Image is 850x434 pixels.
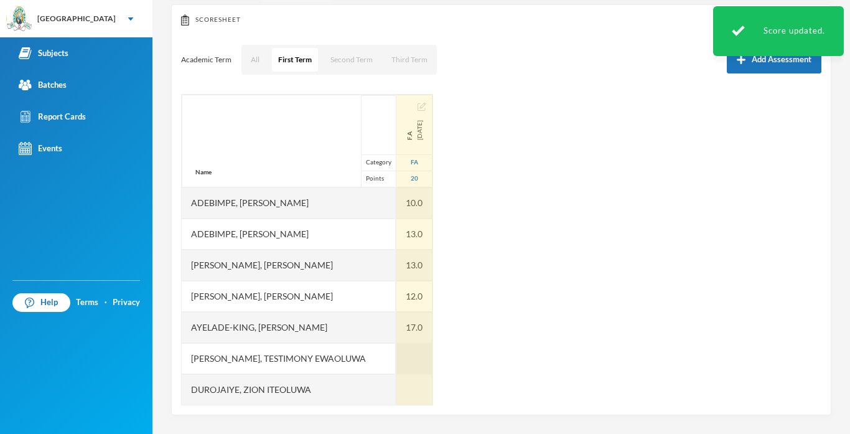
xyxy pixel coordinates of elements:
[418,103,426,111] img: edit
[396,281,432,312] div: 12.0
[361,171,396,187] div: Points
[181,55,231,65] p: Academic Term
[727,45,821,73] button: Add Assessment
[272,48,318,72] button: First Term
[182,343,396,374] div: [PERSON_NAME], Testimony Ewaoluwa
[361,154,396,171] div: Category
[396,187,432,219] div: 10.0
[19,78,67,92] div: Batches
[182,187,396,219] div: Adebimpe, [PERSON_NAME]
[19,110,86,123] div: Report Cards
[37,13,116,24] div: [GEOGRAPHIC_DATA]
[105,296,107,309] div: ·
[182,312,396,343] div: Ayelade-king, [PERSON_NAME]
[182,374,396,405] div: Durojaiye, Zion Iteoluwa
[396,312,432,343] div: 17.0
[182,281,396,312] div: [PERSON_NAME], [PERSON_NAME]
[385,48,434,72] button: Third Term
[245,48,266,72] button: All
[182,250,396,281] div: [PERSON_NAME], [PERSON_NAME]
[113,296,140,309] a: Privacy
[12,293,70,312] a: Help
[396,250,432,281] div: 13.0
[7,7,32,32] img: logo
[396,154,432,171] div: Formative Assessment
[182,219,396,250] div: Adebimpe, [PERSON_NAME]
[418,101,426,111] button: Edit Assessment
[324,48,379,72] button: Second Term
[19,47,68,60] div: Subjects
[404,120,424,140] div: Formative Assessment
[19,142,62,155] div: Events
[76,296,98,309] a: Terms
[404,120,414,140] span: F.A
[396,219,432,250] div: 13.0
[713,6,844,56] div: Score updated.
[182,158,225,187] div: Name
[396,171,432,187] div: 20
[181,14,821,26] div: Scoresheet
